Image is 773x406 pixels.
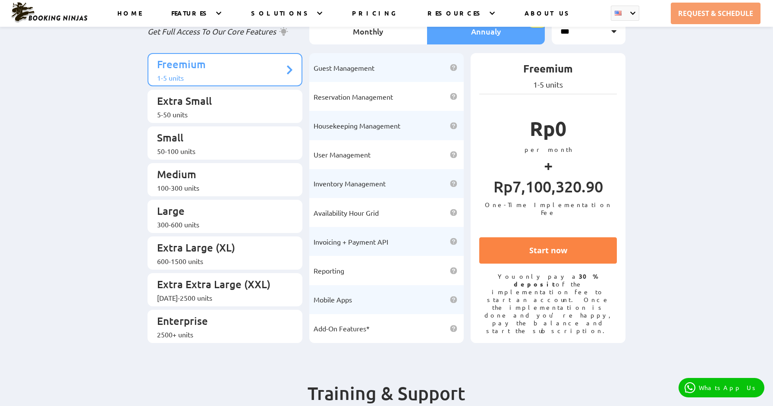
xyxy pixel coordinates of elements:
[671,3,760,24] a: REQUEST & SCHEDULE
[157,204,284,220] p: Large
[314,266,344,275] span: Reporting
[314,237,388,246] span: Invoicing + Payment API
[427,19,545,44] li: Annualy
[157,57,284,73] p: Freemium
[157,314,284,330] p: Enterprise
[157,183,284,192] div: 100-300 units
[514,272,599,288] strong: 30% deposit
[314,179,386,188] span: Inventory Management
[699,384,758,391] p: WhatsApp Us
[148,26,302,37] p: Get Full Access To Our Core Features
[157,293,284,302] div: [DATE]-2500 units
[525,9,572,27] a: ABOUT US
[157,110,284,119] div: 5-50 units
[479,237,617,264] a: Start now
[314,92,393,101] span: Reservation Management
[314,324,370,333] span: Add-On Features*
[679,378,764,397] a: WhatsApp Us
[450,296,457,303] img: help icon
[171,9,211,27] a: FEATURES
[450,122,457,129] img: help icon
[314,121,400,130] span: Housekeeping Management
[157,167,284,183] p: Medium
[157,147,284,155] div: 50-100 units
[314,63,374,72] span: Guest Management
[450,325,457,332] img: help icon
[427,9,484,27] a: RESOURCES
[479,177,617,201] p: Rp7,100,320.90
[450,64,457,71] img: help icon
[157,220,284,229] div: 300-600 units
[117,9,141,27] a: HOME
[157,241,284,257] p: Extra Large (XL)
[309,19,427,44] li: Monthly
[450,238,457,245] img: help icon
[479,272,617,334] p: You only pay a of the implementation fee to start an account. Once the implementation is done and...
[450,209,457,216] img: help icon
[157,131,284,147] p: Small
[450,267,457,274] img: help icon
[352,9,397,27] a: PRICING
[10,2,88,23] img: Booking Ninjas Logo
[157,73,284,82] div: 1-5 units
[479,201,617,216] p: One-Time Implementation Fee
[479,116,617,145] p: Rp0
[479,62,617,80] p: Freemium
[450,93,457,100] img: help icon
[479,153,617,177] p: +
[251,9,311,27] a: SOLUTIONS
[479,145,617,153] p: per month
[450,180,457,187] img: help icon
[157,94,284,110] p: Extra Small
[450,151,457,158] img: help icon
[479,80,617,89] p: 1-5 units
[314,150,371,159] span: User Management
[157,257,284,265] div: 600-1500 units
[157,277,284,293] p: Extra Extra Large (XXL)
[314,295,352,304] span: Mobile Apps
[157,330,284,339] div: 2500+ units
[314,208,379,217] span: Availability Hour Grid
